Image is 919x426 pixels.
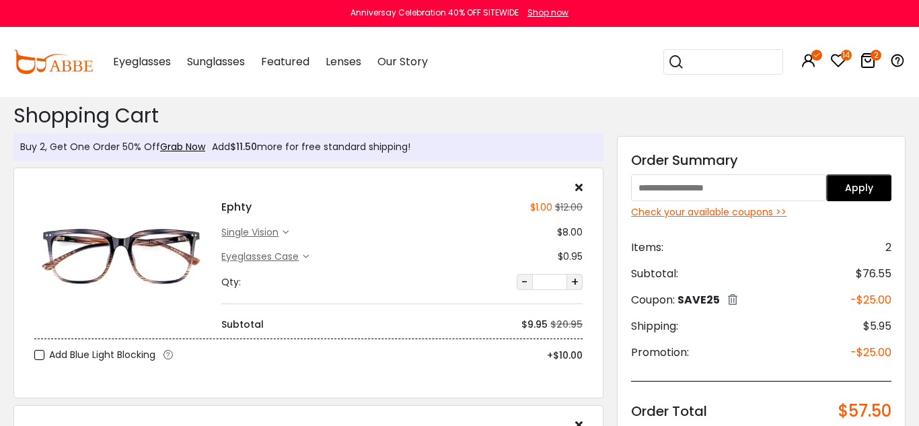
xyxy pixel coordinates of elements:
[13,104,603,128] h2: Shopping Cart
[13,50,93,74] img: abbeglasses.com
[34,213,208,300] img: Ephty
[187,54,245,69] span: Sunglasses
[221,250,303,264] div: Eyeglasses Case
[20,140,205,154] div: Buy 2, Get One Order 50% Off
[566,274,583,290] button: +
[113,54,171,69] span: Eyeglasses
[547,349,583,362] span: +$10.00
[631,266,678,282] span: Subtotal:
[377,54,428,69] span: Our Story
[841,50,852,61] i: 14
[677,292,720,308] span: SAVE25
[826,174,891,201] button: Apply
[856,266,891,282] span: $76.55
[552,201,583,215] div: $12.00
[530,201,552,215] div: $1.00
[527,7,568,19] div: Shop now
[221,275,241,289] div: Qty:
[261,54,309,69] span: Featured
[860,55,876,71] a: 2
[351,7,519,19] div: Anniversay Celebration 40% OFF SITEWIDE
[631,150,891,170] div: Order Summary
[830,55,846,71] a: 14
[631,345,689,361] span: Promotion:
[850,292,891,308] span: -$25.00
[221,225,283,240] div: single vision
[631,240,663,256] span: Items:
[550,318,583,332] div: $20.95
[517,274,533,290] button: -
[631,292,737,308] div: Coupon:
[160,140,205,153] a: Grab Now
[631,205,891,219] div: Check your available coupons >>
[631,318,678,334] span: Shipping:
[631,402,707,421] span: Order Total
[557,225,583,240] div: $8.00
[521,318,548,332] div: $9.95
[885,240,891,256] span: 2
[863,318,891,334] span: $5.95
[221,199,252,215] h4: Ephty
[49,347,155,363] span: Add Blue Light Blocking
[230,140,257,153] span: $11.50
[521,7,568,18] a: Shop now
[838,402,891,421] span: $57.50
[871,50,881,61] i: 2
[221,318,264,332] div: Subtotal
[205,140,410,154] div: Add more for free standard shipping!
[850,345,891,361] span: -$25.00
[326,54,361,69] span: Lenses
[558,250,583,264] div: $0.95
